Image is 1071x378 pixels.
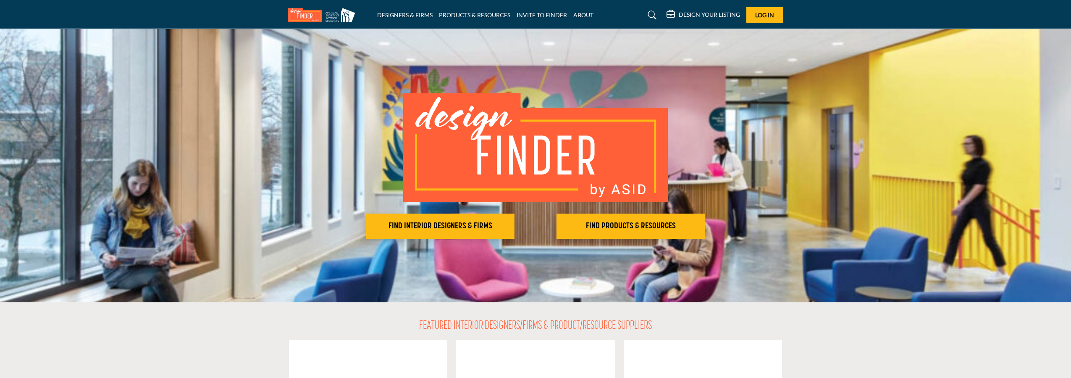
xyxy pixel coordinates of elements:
a: Search [640,8,662,22]
img: image [403,93,668,202]
span: Log In [755,11,774,19]
h2: FEATURED INTERIOR DESIGNERS/FIRMS & PRODUCT/RESOURCE SUPPLIERS [419,319,652,333]
div: DESIGN YOUR LISTING [667,10,740,20]
button: Log In [746,7,783,23]
a: PRODUCTS & RESOURCES [439,11,510,19]
a: DESIGNERS & FIRMS [377,11,433,19]
a: INVITE TO FINDER [517,11,567,19]
button: FIND PRODUCTS & RESOURCES [556,214,705,239]
h5: DESIGN YOUR LISTING [679,11,740,19]
a: ABOUT [573,11,593,19]
img: Site Logo [288,8,360,22]
h2: FIND INTERIOR DESIGNERS & FIRMS [368,221,512,231]
button: FIND INTERIOR DESIGNERS & FIRMS [366,214,514,239]
h2: FIND PRODUCTS & RESOURCES [559,221,703,231]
